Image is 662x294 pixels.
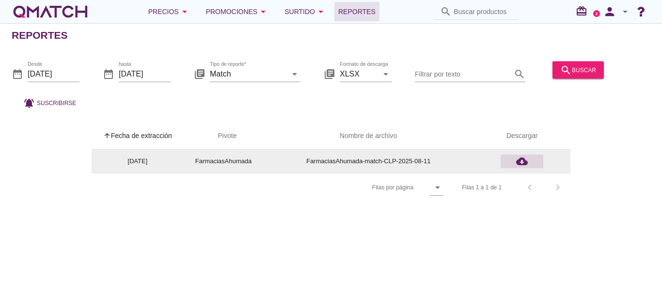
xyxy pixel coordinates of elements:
th: Descargar: Not sorted. [473,123,570,150]
a: white-qmatch-logo [12,2,89,21]
input: Tipo de reporte* [210,66,287,81]
th: Fecha de extracción: Sorted ascending. Activate to sort descending. [92,123,184,150]
i: arrow_drop_down [257,6,269,17]
i: search [440,6,452,17]
div: Surtido [284,6,327,17]
i: date_range [12,68,23,79]
input: hasta [119,66,171,81]
i: arrow_upward [103,132,111,139]
i: date_range [103,68,114,79]
th: Pivote: Not sorted. Activate to sort ascending. [184,123,263,150]
i: search [514,68,525,79]
button: buscar [552,61,604,78]
a: Reportes [334,2,379,21]
i: person [600,5,619,18]
i: notifications_active [23,97,37,108]
i: library_books [194,68,205,79]
input: Desde [28,66,79,81]
th: Nombre de archivo: Not sorted. [263,123,473,150]
i: cloud_download [516,155,528,167]
i: arrow_drop_down [289,68,300,79]
div: Filas 1 a 1 de 1 [462,183,502,192]
input: Filtrar por texto [415,66,512,81]
span: Reportes [338,6,376,17]
div: Filas por página [275,173,443,201]
i: arrow_drop_down [619,6,631,17]
div: Precios [148,6,190,17]
td: FarmaciasAhumada-match-CLP-2025-08-11 [263,150,473,173]
i: arrow_drop_down [380,68,392,79]
h2: Reportes [12,28,68,43]
i: library_books [324,68,335,79]
i: search [560,64,572,76]
i: arrow_drop_down [432,182,443,193]
input: Formato de descarga [340,66,378,81]
a: 2 [593,10,600,17]
input: Buscar productos [454,4,513,19]
td: [DATE] [92,150,184,173]
i: arrow_drop_down [315,6,327,17]
button: Promociones [198,2,277,21]
button: Surtido [277,2,334,21]
span: Suscribirse [37,98,76,107]
i: redeem [576,5,591,17]
button: Suscribirse [16,94,84,111]
i: arrow_drop_down [179,6,190,17]
div: Promociones [206,6,269,17]
div: buscar [560,64,596,76]
button: Precios [141,2,198,21]
td: FarmaciasAhumada [184,150,263,173]
text: 2 [596,11,598,15]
